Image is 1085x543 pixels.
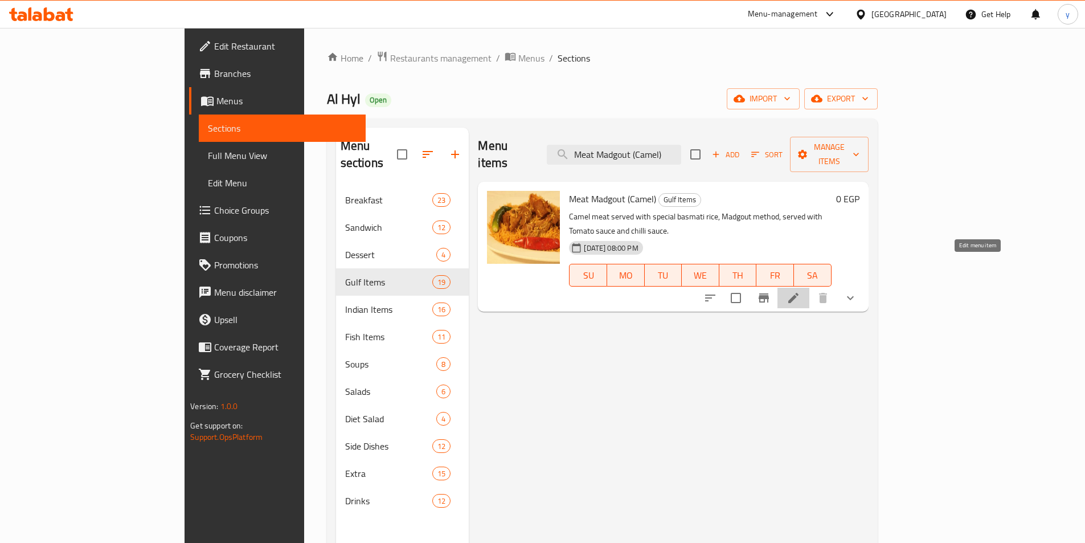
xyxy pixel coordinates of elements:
[433,441,450,452] span: 12
[336,296,469,323] div: Indian Items16
[790,137,868,172] button: Manage items
[432,467,451,480] div: items
[345,193,432,207] div: Breakfast
[214,313,357,326] span: Upsell
[336,378,469,405] div: Salads6
[433,222,450,233] span: 12
[190,430,263,444] a: Support.OpsPlatform
[756,264,794,287] button: FR
[336,432,469,460] div: Side Dishes12
[750,284,777,312] button: Branch-specific-item
[199,115,366,142] a: Sections
[761,267,789,284] span: FR
[437,414,450,424] span: 4
[345,385,437,398] span: Salads
[189,197,366,224] a: Choice Groups
[871,8,947,21] div: [GEOGRAPHIC_DATA]
[433,332,450,342] span: 11
[707,146,744,164] span: Add item
[336,268,469,296] div: Gulf Items19
[659,193,701,206] span: Gulf Items
[433,277,450,288] span: 19
[345,330,432,344] div: Fish Items
[336,182,469,519] nav: Menu sections
[436,385,451,398] div: items
[345,467,432,480] span: Extra
[736,92,791,106] span: import
[697,284,724,312] button: sort-choices
[496,51,500,65] li: /
[327,51,878,66] nav: breadcrumb
[809,284,837,312] button: delete
[190,399,218,414] span: Version:
[612,267,640,284] span: MO
[220,399,238,414] span: 1.0.0
[436,412,451,426] div: items
[365,93,391,107] div: Open
[433,304,450,315] span: 16
[682,264,719,287] button: WE
[214,203,357,217] span: Choice Groups
[345,248,437,262] span: Dessert
[189,251,366,279] a: Promotions
[579,243,642,254] span: [DATE] 08:00 PM
[751,148,783,161] span: Sort
[569,190,656,207] span: Meat Madgout (Camel)
[432,494,451,508] div: items
[432,439,451,453] div: items
[813,92,869,106] span: export
[432,330,451,344] div: items
[345,221,432,234] div: Sandwich
[436,357,451,371] div: items
[336,487,469,515] div: Drinks12
[345,303,432,316] div: Indian Items
[569,264,607,287] button: SU
[189,361,366,388] a: Grocery Checklist
[189,60,366,87] a: Branches
[414,141,441,168] span: Sort sections
[336,460,469,487] div: Extra15
[836,191,859,207] h6: 0 EGP
[441,141,469,168] button: Add section
[748,146,785,164] button: Sort
[719,264,757,287] button: TH
[214,39,357,53] span: Edit Restaurant
[649,267,678,284] span: TU
[368,51,372,65] li: /
[189,32,366,60] a: Edit Restaurant
[345,439,432,453] div: Side Dishes
[336,350,469,378] div: Soups8
[505,51,544,66] a: Menus
[744,146,790,164] span: Sort items
[518,51,544,65] span: Menus
[199,142,366,169] a: Full Menu View
[804,88,878,109] button: export
[341,137,398,172] h2: Menu sections
[214,285,357,299] span: Menu disclaimer
[336,323,469,350] div: Fish Items11
[433,195,450,206] span: 23
[214,340,357,354] span: Coverage Report
[837,284,864,312] button: show more
[432,303,451,316] div: items
[1066,8,1070,21] span: y
[569,210,831,238] p: Camel meat served with special basmati rice, Madgout method, served with Tomato sauce and chilli ...
[433,496,450,507] span: 12
[433,468,450,479] span: 15
[208,176,357,190] span: Edit Menu
[658,193,701,207] div: Gulf Items
[487,191,560,264] img: Meat Madgout (Camel)
[436,248,451,262] div: items
[190,418,243,433] span: Get support on:
[686,267,715,284] span: WE
[727,88,800,109] button: import
[437,250,450,260] span: 4
[794,264,832,287] button: SA
[645,264,682,287] button: TU
[189,224,366,251] a: Coupons
[345,357,437,371] span: Soups
[208,149,357,162] span: Full Menu View
[437,359,450,370] span: 8
[724,267,752,284] span: TH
